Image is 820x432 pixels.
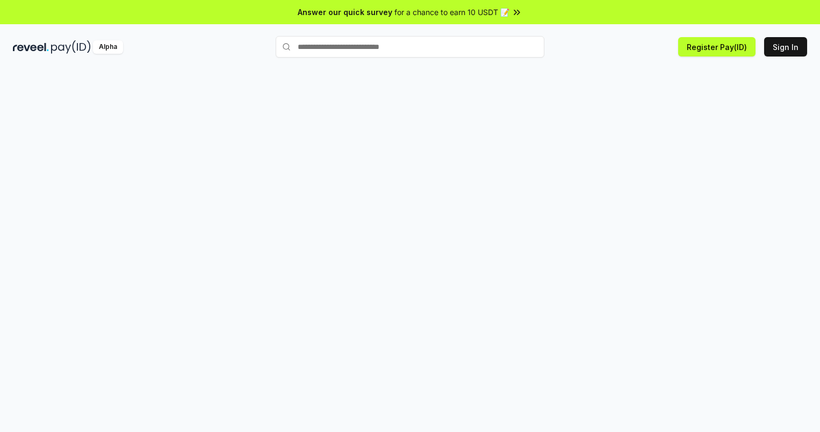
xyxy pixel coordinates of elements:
[764,37,807,56] button: Sign In
[394,6,509,18] span: for a chance to earn 10 USDT 📝
[13,40,49,54] img: reveel_dark
[298,6,392,18] span: Answer our quick survey
[93,40,123,54] div: Alpha
[678,37,756,56] button: Register Pay(ID)
[51,40,91,54] img: pay_id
